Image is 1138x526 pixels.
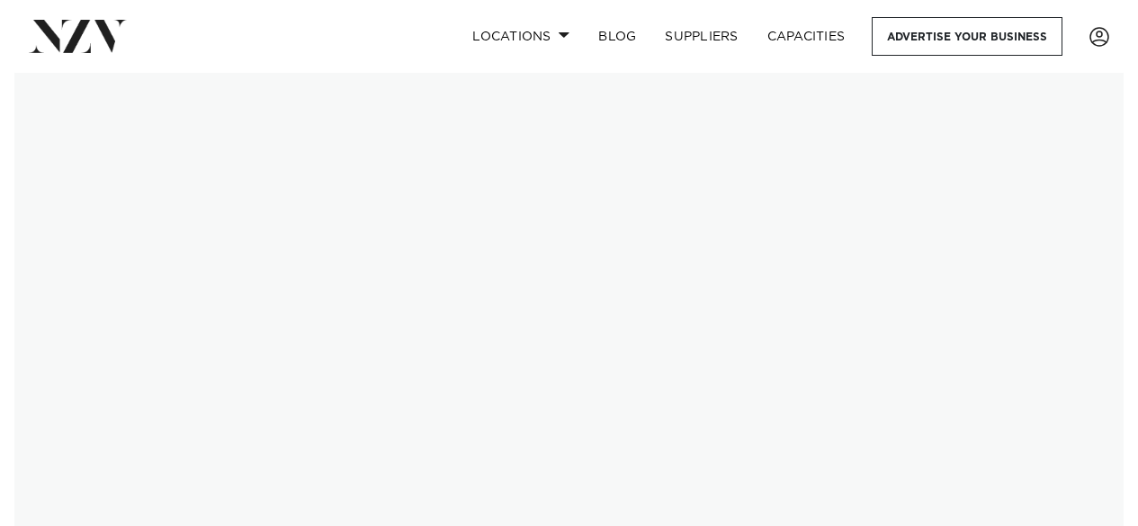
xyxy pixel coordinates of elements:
a: Locations [458,17,584,56]
a: Advertise your business [872,17,1062,56]
a: SUPPLIERS [650,17,752,56]
a: BLOG [584,17,650,56]
a: Capacities [753,17,860,56]
img: nzv-logo.png [29,20,127,52]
